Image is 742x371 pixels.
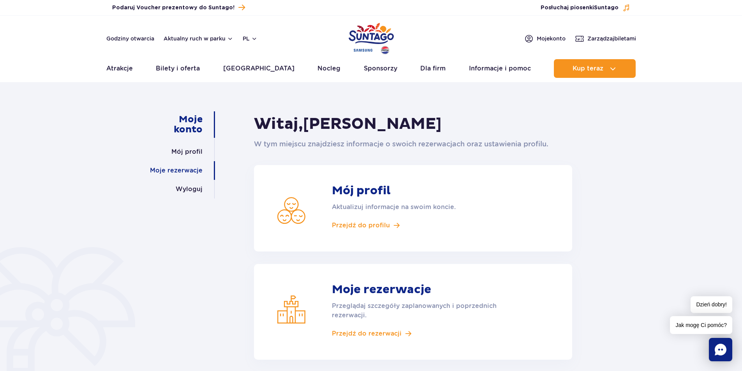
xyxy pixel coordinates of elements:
[709,338,732,361] div: Chat
[106,35,154,42] a: Godziny otwarcia
[254,114,572,134] h1: Witaj,
[587,35,636,42] span: Zarządzaj biletami
[112,4,234,12] span: Podaruj Voucher prezentowy do Suntago!
[594,5,619,11] span: Suntago
[537,35,566,42] span: Moje konto
[541,4,619,12] span: Posłuchaj piosenki
[332,329,515,338] a: Przejdź do rezerwacji
[156,59,200,78] a: Bilety i oferta
[541,4,630,12] button: Posłuchaj piosenkiSuntago
[317,59,340,78] a: Nocleg
[573,65,603,72] span: Kup teraz
[349,19,394,55] a: Park of Poland
[332,202,515,212] p: Aktualizuj informacje na swoim koncie.
[171,142,203,161] a: Mój profil
[332,221,515,230] a: Przejdź do profilu
[420,59,446,78] a: Dla firm
[254,139,572,149] p: W tym miejscu znajdziesz informacje o swoich rezerwacjach oraz ustawienia profilu.
[691,296,732,313] span: Dzień dobry!
[106,59,133,78] a: Atrakcje
[670,316,732,334] span: Jak mogę Ci pomóc?
[223,59,294,78] a: [GEOGRAPHIC_DATA]
[332,329,402,338] span: Przejdź do rezerwacji
[554,59,636,78] button: Kup teraz
[303,114,442,134] span: [PERSON_NAME]
[524,34,566,43] a: Mojekonto
[332,283,515,297] strong: Moje rezerwacje
[575,34,636,43] a: Zarządzajbiletami
[332,221,390,230] span: Przejdź do profilu
[164,35,233,42] button: Aktualny ruch w parku
[150,161,203,180] a: Moje rezerwacje
[112,2,245,13] a: Podaruj Voucher prezentowy do Suntago!
[332,301,515,320] p: Przeglądaj szczegóły zaplanowanych i poprzednich rezerwacji.
[243,35,257,42] button: pl
[364,59,397,78] a: Sponsorzy
[469,59,531,78] a: Informacje i pomoc
[152,111,203,138] a: Moje konto
[176,180,203,199] a: Wyloguj
[332,184,515,198] strong: Mój profil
